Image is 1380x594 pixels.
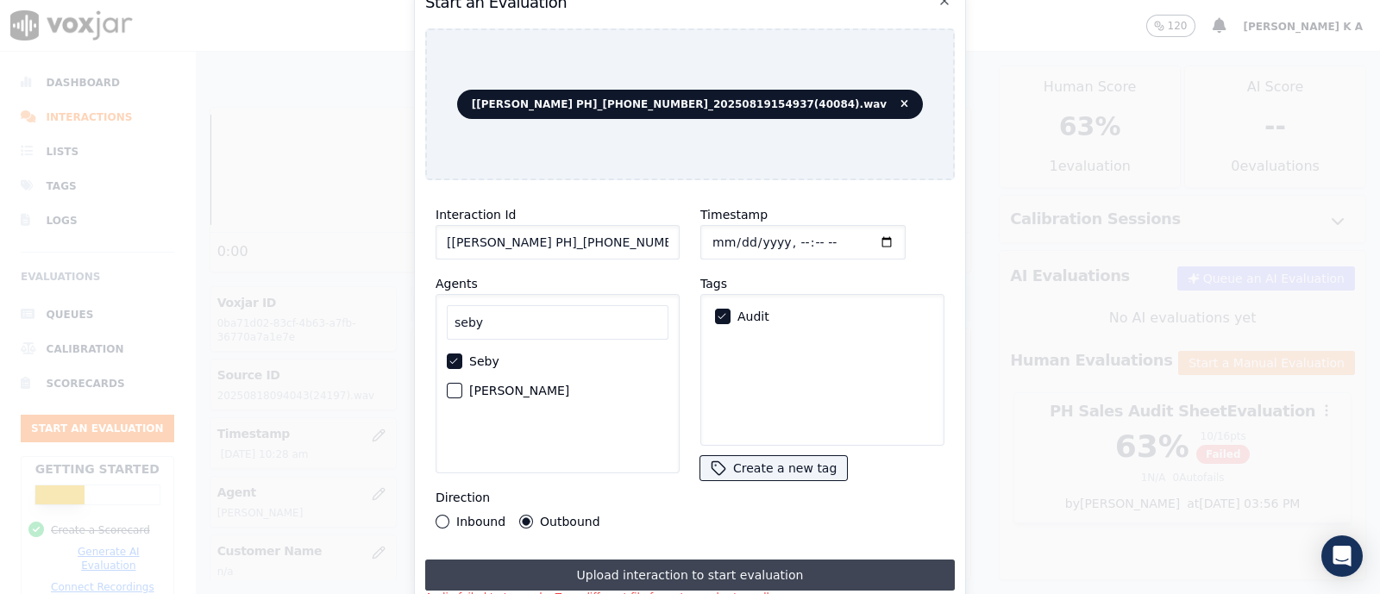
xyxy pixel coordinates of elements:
label: Timestamp [700,208,768,222]
label: Seby [469,355,499,367]
label: Inbound [456,516,505,528]
button: Create a new tag [700,456,847,480]
label: Tags [700,277,727,291]
label: Outbound [540,516,599,528]
label: Audit [737,310,769,322]
div: Open Intercom Messenger [1321,535,1363,577]
label: [PERSON_NAME] [469,385,569,397]
button: Upload interaction to start evaluation [425,560,955,591]
input: Search Agents... [447,305,668,340]
input: reference id, file name, etc [436,225,680,259]
span: [[PERSON_NAME] PH]_[PHONE_NUMBER]_20250819154937(40084).wav [457,90,923,119]
label: Agents [436,277,478,291]
label: Direction [436,491,490,504]
label: Interaction Id [436,208,516,222]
